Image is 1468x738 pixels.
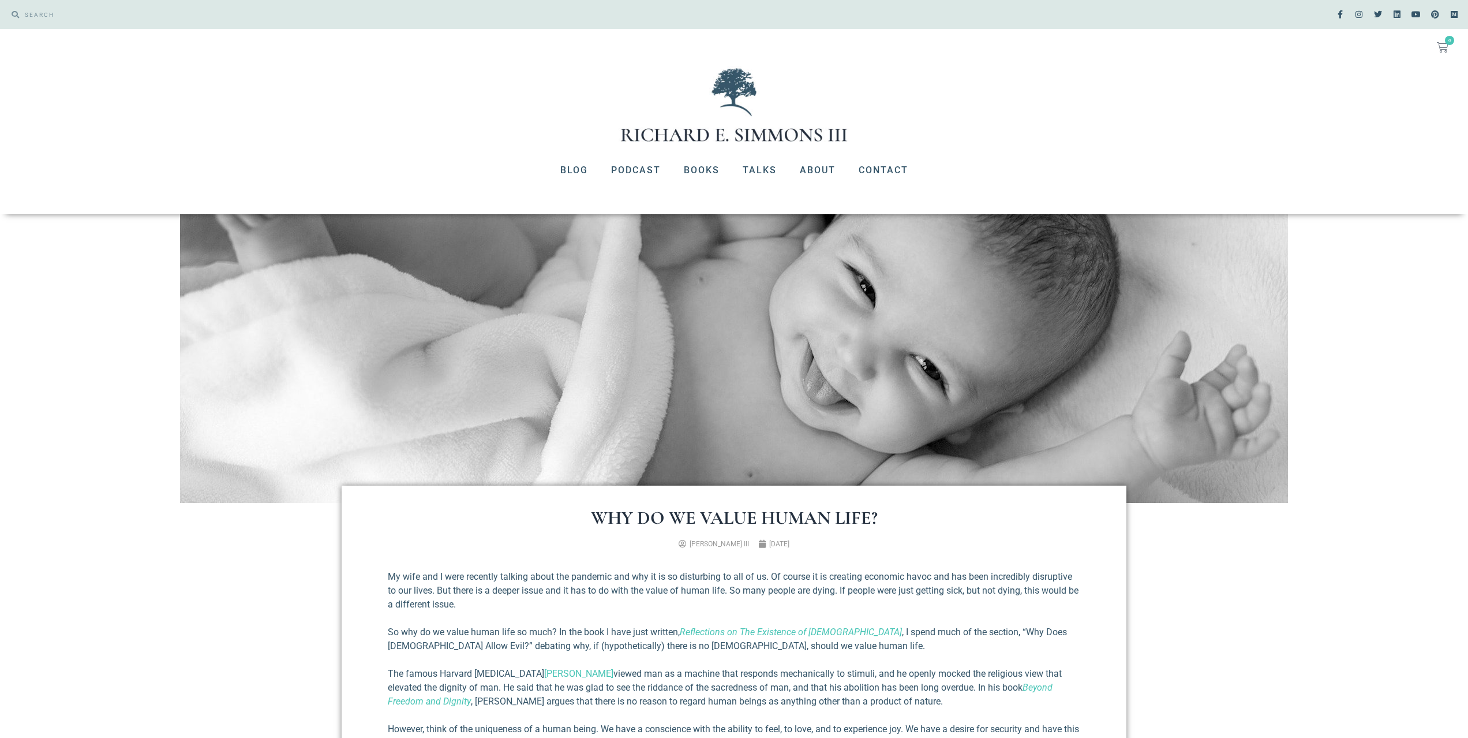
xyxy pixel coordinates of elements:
a: About [788,155,847,185]
img: people-1839564_1920 [180,214,1288,503]
a: 0 [1423,35,1462,60]
a: Books [672,155,731,185]
p: The famous Harvard [MEDICAL_DATA] viewed man as a machine that responds mechanically to stimuli, ... [388,667,1080,709]
a: [PERSON_NAME] [544,668,613,679]
a: [DATE] [758,539,789,549]
p: So why do we value human life so much? In the book I have just written, , I spend much of the sec... [388,625,1080,653]
p: My wife and I were recently talking about the pandemic and why it is so disturbing to all of us. ... [388,570,1080,612]
input: SEARCH [19,6,728,23]
h1: Why Do We Value Human Life? [388,509,1080,527]
a: Blog [549,155,600,185]
span: [PERSON_NAME] III [690,540,749,548]
a: Talks [731,155,788,185]
a: Podcast [600,155,672,185]
a: Reflections on The Existence of [DEMOGRAPHIC_DATA] [680,627,902,638]
span: 0 [1445,36,1454,45]
a: Beyond Freedom and Dignity [388,682,1053,707]
a: Contact [847,155,920,185]
time: [DATE] [769,540,789,548]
